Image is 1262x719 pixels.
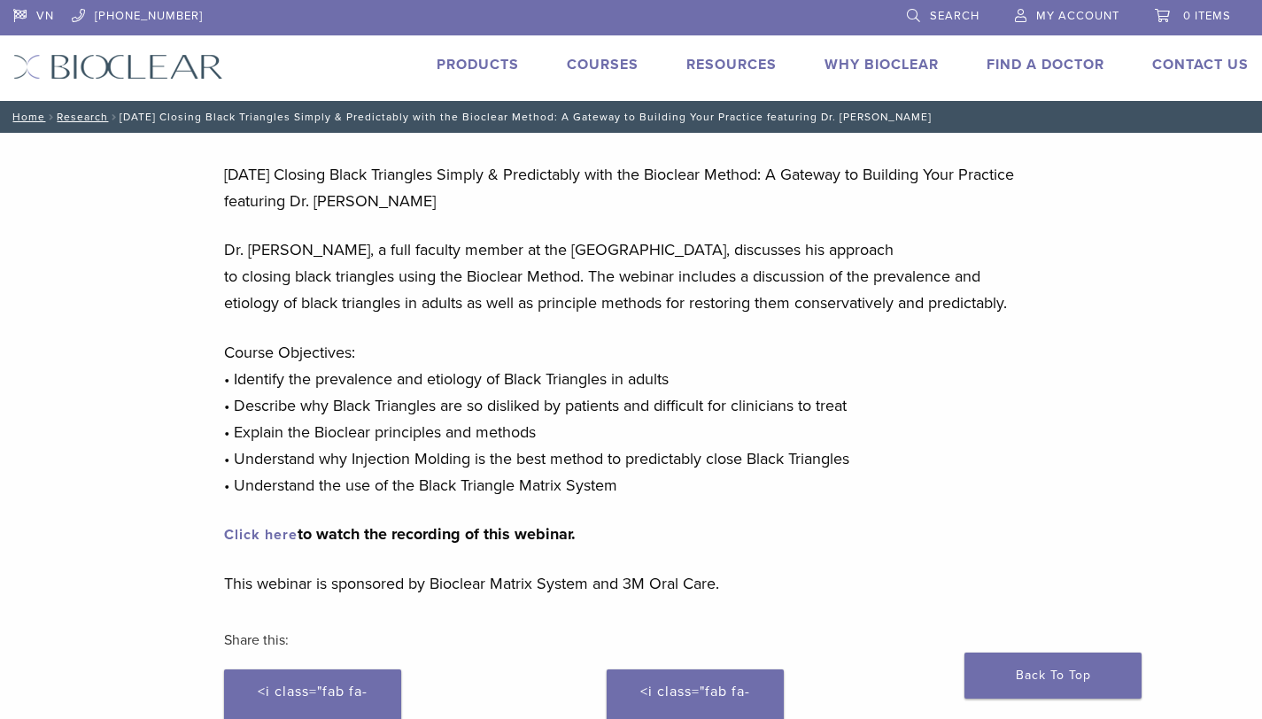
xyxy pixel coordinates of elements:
span: / [45,112,57,121]
a: Resources [686,56,777,73]
p: This webinar is sponsored by Bioclear Matrix System and 3M Oral Care. [224,570,1039,597]
p: [DATE] Closing Black Triangles Simply & Predictably with the Bioclear Method: A Gateway to Buildi... [224,161,1039,214]
a: Research [57,111,108,123]
a: Click here [224,526,298,544]
strong: to watch the recording of this webinar. [224,524,576,544]
p: Course Objectives: • Identify the prevalence and etiology of Black Triangles in adults • Describe... [224,339,1039,499]
a: Find A Doctor [987,56,1104,73]
a: Home [7,111,45,123]
a: Back To Top [964,653,1142,699]
span: / [108,112,120,121]
a: Contact Us [1152,56,1249,73]
span: Search [930,9,979,23]
p: Dr. [PERSON_NAME], a full faculty member at the [GEOGRAPHIC_DATA], discusses his approach to clos... [224,236,1039,316]
a: Why Bioclear [825,56,939,73]
span: My Account [1036,9,1119,23]
img: Bioclear [13,54,223,80]
h3: Share this: [224,619,1039,661]
a: Courses [567,56,639,73]
a: Products [437,56,519,73]
span: 0 items [1183,9,1231,23]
